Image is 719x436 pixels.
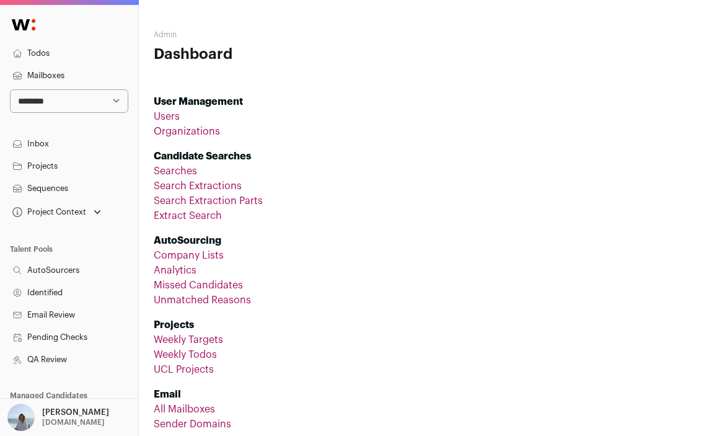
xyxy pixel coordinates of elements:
a: Company Lists [154,251,224,260]
p: [PERSON_NAME] [42,407,109,417]
a: Search Extraction Parts [154,196,263,206]
a: Analytics [154,265,196,275]
a: Sender Domains [154,419,231,429]
img: 11561648-medium_jpg [7,404,35,431]
strong: User Management [154,97,243,107]
a: Weekly Todos [154,350,217,360]
a: UCL Projects [154,365,214,375]
a: Organizations [154,127,220,136]
div: Project Context [10,207,86,217]
p: [DOMAIN_NAME] [42,417,105,427]
strong: Email [154,389,181,399]
a: All Mailboxes [154,404,215,414]
button: Open dropdown [10,203,104,221]
button: Open dropdown [5,404,112,431]
a: Weekly Targets [154,335,223,345]
strong: AutoSourcing [154,236,221,246]
a: Unmatched Reasons [154,295,251,305]
a: Missed Candidates [154,280,243,290]
img: Wellfound [5,12,42,37]
strong: Projects [154,320,194,330]
a: Users [154,112,180,122]
strong: Candidate Searches [154,151,251,161]
a: Extract Search [154,211,222,221]
h1: Dashboard [154,45,337,65]
a: Searches [154,166,197,176]
a: Search Extractions [154,181,242,191]
h2: Admin [154,30,337,40]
